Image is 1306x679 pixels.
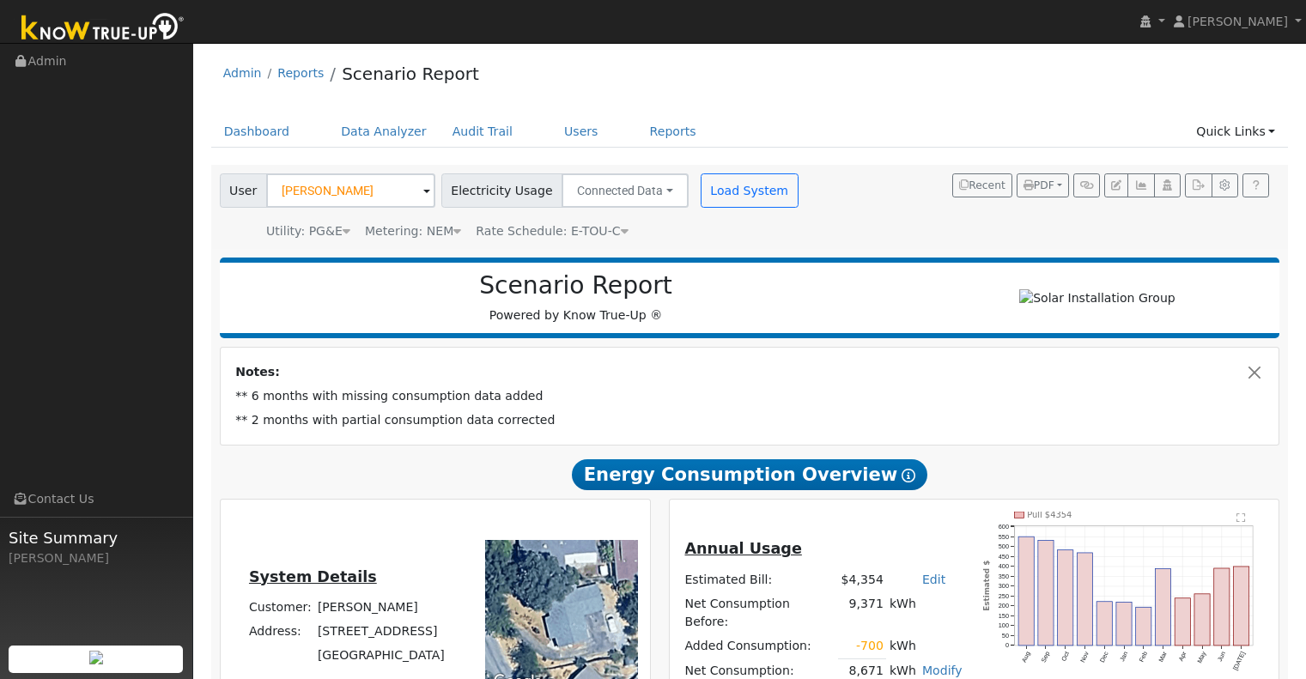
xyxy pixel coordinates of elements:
[637,116,709,148] a: Reports
[999,523,1009,530] text: 600
[999,562,1009,570] text: 400
[572,459,927,490] span: Energy Consumption Overview
[1242,173,1269,197] a: Help Link
[1119,651,1130,664] text: Jan
[684,540,801,557] u: Annual Usage
[1040,651,1052,664] text: Sep
[902,469,915,482] i: Show Help
[1028,510,1072,519] text: Pull $4354
[266,173,435,208] input: Select a User
[922,573,945,586] a: Edit
[1178,650,1189,663] text: Apr
[999,612,1009,620] text: 150
[246,619,314,643] td: Address:
[1237,512,1247,523] text: 
[9,549,184,567] div: [PERSON_NAME]
[1005,641,1009,649] text: 0
[999,543,1009,550] text: 500
[314,619,447,643] td: [STREET_ADDRESS]
[999,592,1009,600] text: 250
[701,173,799,208] button: Load System
[1002,632,1009,640] text: 50
[365,222,461,240] div: Metering: NEM
[1017,173,1069,197] button: PDF
[1156,568,1171,646] rect: onclick=""
[441,173,562,208] span: Electricity Usage
[562,173,689,208] button: Connected Data
[476,224,628,238] span: Alias: HETOUC
[1235,567,1250,646] rect: onclick=""
[682,591,838,634] td: Net Consumption Before:
[886,634,919,658] td: kWh
[211,116,303,148] a: Dashboard
[999,533,1009,541] text: 550
[999,553,1009,561] text: 450
[1215,568,1230,646] rect: onclick=""
[1154,173,1181,197] button: Login As
[1183,116,1288,148] a: Quick Links
[1212,173,1238,197] button: Settings
[1104,173,1128,197] button: Edit User
[1079,650,1091,664] text: Nov
[1060,651,1072,663] text: Oct
[999,582,1009,590] text: 300
[1137,607,1152,646] rect: onclick=""
[1018,537,1034,646] rect: onclick=""
[1024,179,1054,191] span: PDF
[1139,651,1150,664] text: Feb
[89,651,103,664] img: retrieve
[9,526,184,549] span: Site Summary
[1175,598,1191,646] rect: onclick=""
[228,271,924,324] div: Powered by Know True-Up ®
[682,634,838,658] td: Added Consumption:
[249,568,377,585] u: System Details
[223,66,262,80] a: Admin
[838,567,886,591] td: $4,354
[838,591,886,634] td: 9,371
[983,561,992,611] text: Estimated $
[1019,289,1175,307] img: Solar Installation Group
[922,664,963,677] a: Modify
[1246,363,1264,381] button: Close
[1217,651,1228,664] text: Jun
[246,595,314,619] td: Customer:
[1117,602,1133,646] rect: onclick=""
[1185,173,1212,197] button: Export Interval Data
[1099,650,1111,664] text: Dec
[1197,650,1209,664] text: May
[328,116,440,148] a: Data Analyzer
[1020,651,1032,664] text: Aug
[1073,173,1100,197] button: Generate Report Link
[1078,553,1093,646] rect: onclick=""
[886,591,965,634] td: kWh
[13,9,193,48] img: Know True-Up
[551,116,611,148] a: Users
[999,573,1009,580] text: 350
[220,173,267,208] span: User
[1157,650,1169,664] text: Mar
[952,173,1012,197] button: Recent
[1038,540,1054,646] rect: onclick=""
[266,222,350,240] div: Utility: PG&E
[1097,602,1113,646] rect: onclick=""
[1188,15,1288,28] span: [PERSON_NAME]
[342,64,479,84] a: Scenario Report
[277,66,324,80] a: Reports
[235,365,280,379] strong: Notes:
[314,595,447,619] td: [PERSON_NAME]
[440,116,525,148] a: Audit Trail
[999,602,1009,609] text: 200
[1127,173,1154,197] button: Multi-Series Graph
[314,643,447,667] td: [GEOGRAPHIC_DATA]
[1232,651,1248,672] text: [DATE]
[1058,549,1073,646] rect: onclick=""
[237,271,914,300] h2: Scenario Report
[233,409,1267,433] td: ** 2 months with partial consumption data corrected
[1195,594,1211,646] rect: onclick=""
[838,634,886,658] td: -700
[682,567,838,591] td: Estimated Bill:
[233,385,1267,409] td: ** 6 months with missing consumption data added
[999,621,1009,629] text: 100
